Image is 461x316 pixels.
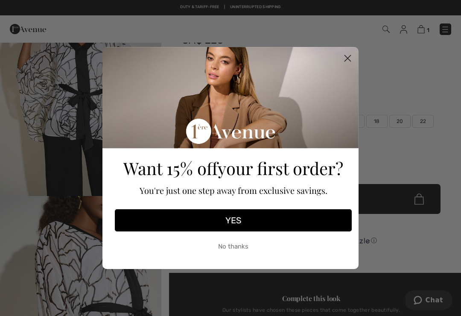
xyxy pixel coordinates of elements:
span: Chat [20,6,38,14]
span: You're just one step away from exclusive savings. [140,184,327,196]
button: No thanks [115,236,352,257]
button: YES [115,209,352,231]
span: your first order? [218,157,343,179]
button: Close dialog [340,51,355,66]
span: Want 15% off [123,157,218,179]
